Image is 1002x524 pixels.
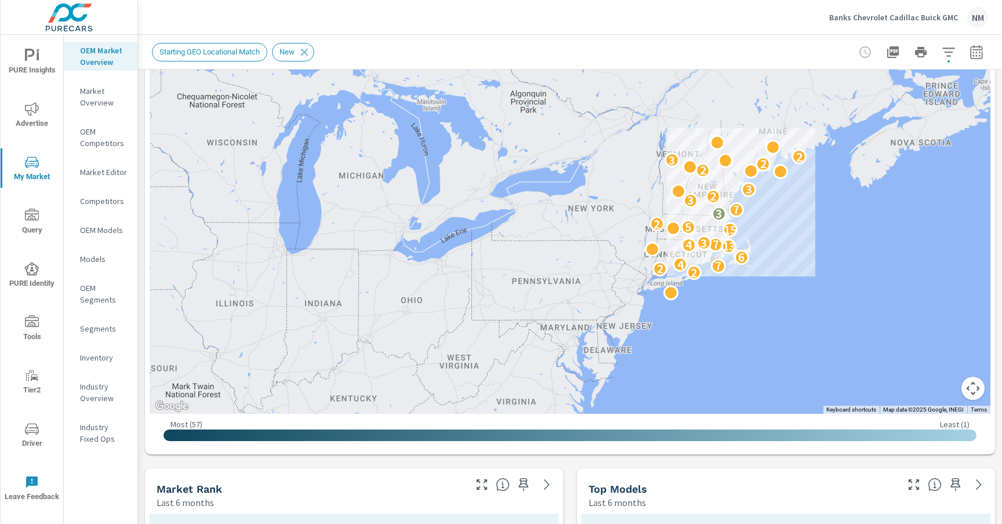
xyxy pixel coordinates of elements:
p: Industry Fixed Ops [80,421,128,445]
span: Market Rank shows you how you rank, in terms of sales, to other dealerships in your market. “Mark... [496,478,510,492]
div: NM [967,7,988,28]
button: Apply Filters [937,41,960,64]
p: Most ( 57 ) [170,419,202,430]
a: See more details in report [970,475,988,494]
button: Keyboard shortcuts [826,406,876,414]
p: 3 [716,206,722,220]
p: OEM Market Overview [80,45,128,68]
p: Last 6 months [589,496,646,510]
p: 7 [733,202,739,216]
span: New [273,48,302,56]
p: 7 [715,259,721,272]
button: Make Fullscreen [905,475,923,494]
a: See more details in report [538,475,556,494]
p: Models [80,253,128,265]
p: Market Overview [80,85,128,108]
p: 6 [738,250,745,264]
p: Industry Overview [80,381,128,404]
div: Segments [64,320,137,337]
div: OEM Segments [64,279,137,308]
p: 4 [685,238,692,252]
div: OEM Competitors [64,123,137,152]
p: OEM Models [80,224,128,236]
span: My Market [4,155,60,184]
button: Print Report [909,41,932,64]
img: Google [153,399,191,414]
p: Inventory [80,352,128,363]
span: Starting GEO Locational Match [153,48,267,56]
h5: Market Rank [157,483,222,495]
p: 3 [700,236,707,250]
span: Save this to your personalized report [514,475,533,494]
p: 13 [723,239,735,253]
a: Terms (opens in new tab) [971,406,987,413]
span: PURE Identity [4,262,60,290]
div: Inventory [64,349,137,366]
p: OEM Competitors [80,126,128,149]
div: Models [64,250,137,268]
p: 2 [654,217,660,231]
p: Segments [80,323,128,334]
div: Market Overview [64,82,137,111]
p: Least ( 1 ) [940,419,970,430]
p: 2 [796,150,803,163]
div: OEM Models [64,221,137,239]
p: 3 [746,182,752,196]
h5: Top Models [589,483,647,495]
span: Leave Feedback [4,475,60,504]
p: 2 [691,265,697,279]
p: 2 [760,157,767,170]
span: Save this to your personalized report [946,475,965,494]
span: Find the biggest opportunities within your model lineup nationwide. [Source: Market registration ... [928,478,942,492]
span: Tier2 [4,369,60,397]
div: Industry Fixed Ops [64,419,137,447]
div: Industry Overview [64,378,137,407]
div: Competitors [64,192,137,210]
button: "Export Report to PDF" [881,41,905,64]
div: OEM Market Overview [64,42,137,71]
span: PURE Insights [4,49,60,77]
span: Driver [4,422,60,450]
p: 7 [713,237,719,251]
div: Market Editor [64,163,137,181]
p: 4 [677,257,684,271]
span: Map data ©2025 Google, INEGI [883,406,964,413]
p: Competitors [80,195,128,207]
p: OEM Segments [80,282,128,305]
p: 2 [657,261,663,275]
p: 3 [669,153,675,167]
p: 15 [724,223,736,236]
p: Market Editor [80,166,128,178]
button: Map camera controls [961,377,985,400]
p: 5 [685,220,691,234]
p: 3 [687,193,694,207]
a: Open this area in Google Maps (opens a new window) [153,399,191,414]
div: New [272,43,314,61]
span: Query [4,209,60,237]
p: 2 [700,163,706,177]
p: Banks Chevrolet Cadillac Buick GMC [829,12,958,23]
span: Advertise [4,102,60,130]
div: nav menu [1,35,63,515]
button: Select Date Range [965,41,988,64]
p: Last 6 months [157,496,214,510]
span: Tools [4,315,60,344]
button: Make Fullscreen [473,475,491,494]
